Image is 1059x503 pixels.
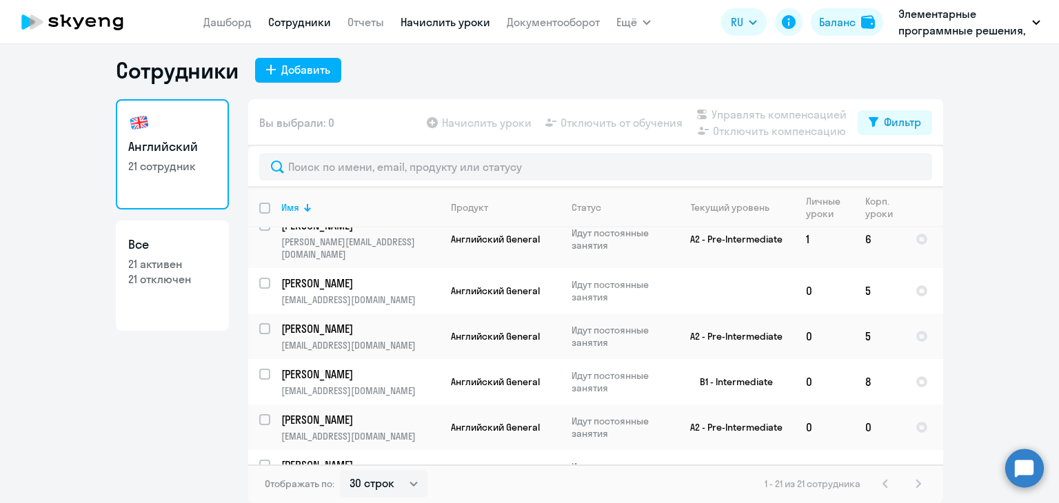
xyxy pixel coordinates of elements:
[572,201,601,214] div: Статус
[451,376,540,388] span: Английский General
[898,6,1027,39] p: Элементарные программные решения, ЭЛЕМЕНТАРНЫЕ ПРОГРАММНЫЕ РЕШЕНИЯ, ООО
[128,256,216,271] p: 21 активен
[451,201,488,214] div: Продукт
[281,201,299,214] div: Имя
[116,57,239,84] h1: Сотрудники
[281,201,439,214] div: Имя
[128,236,216,254] h3: Все
[281,384,439,397] p: [EMAIL_ADDRESS][DOMAIN_NAME]
[259,153,932,181] input: Поиск по имени, email, продукту или статусу
[259,114,334,131] span: Вы выбрали: 0
[854,210,905,268] td: 6
[854,450,905,495] td: 7
[806,195,841,220] div: Личные уроки
[854,268,905,314] td: 5
[203,15,252,29] a: Дашборд
[128,112,150,134] img: english
[451,201,560,214] div: Продукт
[678,201,794,214] div: Текущий уровень
[116,99,229,209] a: Английский21 сотрудник
[451,421,540,433] span: Английский General
[667,314,795,359] td: A2 - Pre-Intermediate
[858,110,932,135] button: Фильтр
[721,8,767,36] button: RU
[281,321,439,336] a: [PERSON_NAME]
[572,415,666,440] p: Идут постоянные занятия
[861,15,875,29] img: balance
[116,220,229,331] a: Все21 активен21 отключен
[731,14,743,30] span: RU
[667,210,795,268] td: A2 - Pre-Intermediate
[507,15,600,29] a: Документооборот
[281,458,439,473] a: [PERSON_NAME]
[891,6,1047,39] button: Элементарные программные решения, ЭЛЕМЕНТАРНЫЕ ПРОГРАММНЫЕ РЕШЕНИЯ, ООО
[795,314,854,359] td: 0
[795,210,854,268] td: 1
[795,268,854,314] td: 0
[255,58,341,83] button: Добавить
[128,138,216,156] h3: Английский
[854,359,905,404] td: 8
[795,404,854,450] td: 0
[281,276,439,291] a: [PERSON_NAME]
[347,15,384,29] a: Отчеты
[281,276,437,291] p: [PERSON_NAME]
[616,14,637,30] span: Ещё
[819,14,856,30] div: Баланс
[281,412,437,427] p: [PERSON_NAME]
[281,236,439,260] p: [PERSON_NAME][EMAIL_ADDRESS][DOMAIN_NAME]
[401,15,490,29] a: Начислить уроки
[854,314,905,359] td: 5
[281,61,330,78] div: Добавить
[281,339,439,351] p: [EMAIL_ADDRESS][DOMAIN_NAME]
[765,478,860,490] span: 1 - 21 из 21 сотрудника
[572,227,666,251] p: Идут постоянные занятия
[667,404,795,450] td: A2 - Pre-Intermediate
[795,450,854,495] td: 0
[572,201,666,214] div: Статус
[268,15,331,29] a: Сотрудники
[572,278,666,303] p: Идут постоянные занятия
[281,367,439,382] a: [PERSON_NAME]
[128,158,216,174] p: 21 сотрудник
[667,359,795,404] td: B1 - Intermediate
[128,271,216,287] p: 21 отключен
[281,458,437,473] p: [PERSON_NAME]
[806,195,854,220] div: Личные уроки
[265,478,334,490] span: Отображать по:
[281,321,437,336] p: [PERSON_NAME]
[854,404,905,450] td: 0
[865,195,904,220] div: Корп. уроки
[616,8,651,36] button: Ещё
[451,330,540,342] span: Английский General
[572,324,666,349] p: Идут постоянные занятия
[572,369,666,394] p: Идут постоянные занятия
[572,460,666,485] p: Идут постоянные занятия
[281,412,439,427] a: [PERSON_NAME]
[667,450,795,495] td: B2 - Upper-Intermediate
[884,114,921,130] div: Фильтр
[281,294,439,306] p: [EMAIL_ADDRESS][DOMAIN_NAME]
[865,195,893,220] div: Корп. уроки
[451,285,540,297] span: Английский General
[795,359,854,404] td: 0
[451,233,540,245] span: Английский General
[281,367,437,382] p: [PERSON_NAME]
[691,201,769,214] div: Текущий уровень
[811,8,883,36] button: Балансbalance
[281,430,439,442] p: [EMAIL_ADDRESS][DOMAIN_NAME]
